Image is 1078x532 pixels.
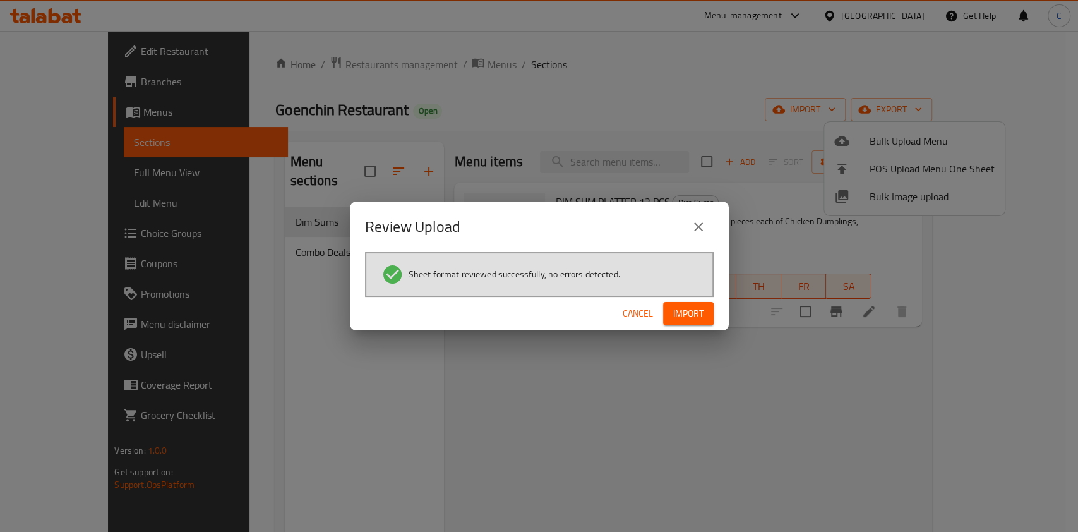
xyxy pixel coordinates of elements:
span: Sheet format reviewed successfully, no errors detected. [409,268,620,281]
span: Cancel [623,306,653,322]
button: close [683,212,714,242]
button: Import [663,302,714,325]
button: Cancel [618,302,658,325]
span: Import [673,306,704,322]
h2: Review Upload [365,217,460,237]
